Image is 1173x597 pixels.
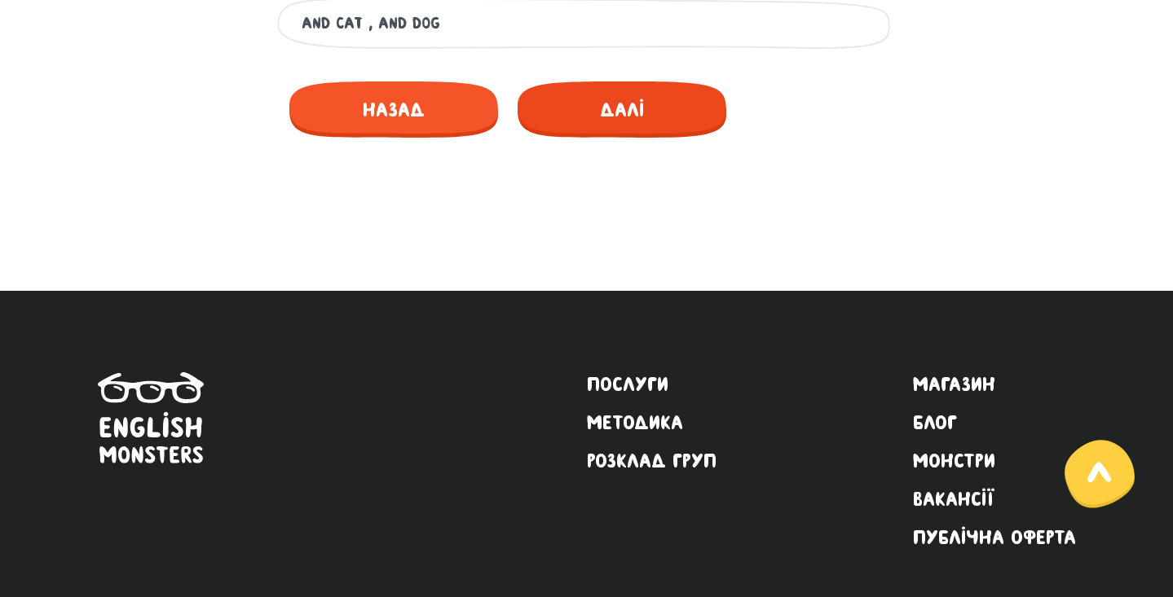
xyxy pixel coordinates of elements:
[289,81,498,138] span: Назад
[587,449,717,472] a: Розклад груп
[518,81,726,138] span: Далі
[587,410,717,434] a: Методика
[302,5,872,42] input: Твоя відповідь
[98,372,204,463] img: English Monsters
[913,487,1076,511] a: Вакансії
[587,372,717,396] a: Послуги
[913,449,1076,472] a: Монстри
[913,410,1076,434] a: Блог
[913,372,1076,396] a: Магазин
[913,525,1076,549] a: Публічна оферта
